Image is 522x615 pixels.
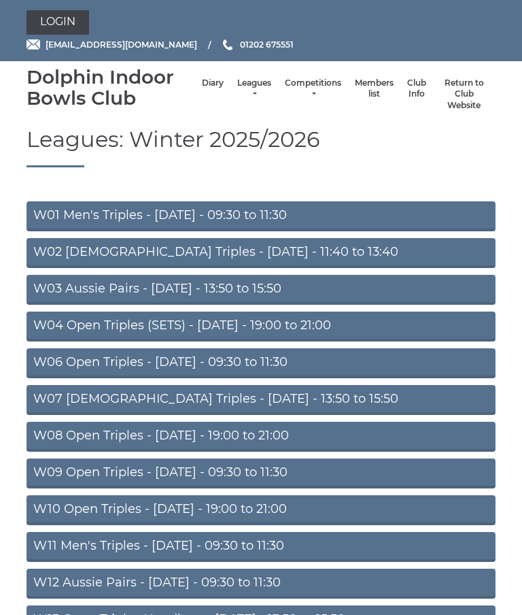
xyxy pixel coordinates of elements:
[27,127,495,167] h1: Leagues: Winter 2025/2026
[407,78,426,100] a: Club Info
[27,532,495,562] a: W11 Men's Triples - [DATE] - 09:30 to 11:30
[27,348,495,378] a: W06 Open Triples - [DATE] - 09:30 to 11:30
[27,38,197,51] a: Email [EMAIL_ADDRESS][DOMAIN_NAME]
[46,39,197,50] span: [EMAIL_ADDRESS][DOMAIN_NAME]
[27,39,40,50] img: Email
[27,10,89,35] a: Login
[221,38,294,51] a: Phone us 01202 675551
[285,78,341,100] a: Competitions
[240,39,294,50] span: 01202 675551
[237,78,271,100] a: Leagues
[27,275,495,305] a: W03 Aussie Pairs - [DATE] - 13:50 to 15:50
[440,78,489,112] a: Return to Club Website
[27,312,495,342] a: W04 Open Triples (SETS) - [DATE] - 19:00 to 21:00
[27,495,495,525] a: W10 Open Triples - [DATE] - 19:00 to 21:00
[27,238,495,268] a: W02 [DEMOGRAPHIC_DATA] Triples - [DATE] - 11:40 to 13:40
[27,459,495,488] a: W09 Open Triples - [DATE] - 09:30 to 11:30
[27,201,495,231] a: W01 Men's Triples - [DATE] - 09:30 to 11:30
[202,78,224,89] a: Diary
[27,422,495,452] a: W08 Open Triples - [DATE] - 19:00 to 21:00
[27,385,495,415] a: W07 [DEMOGRAPHIC_DATA] Triples - [DATE] - 13:50 to 15:50
[223,39,232,50] img: Phone us
[355,78,394,100] a: Members list
[27,67,195,109] div: Dolphin Indoor Bowls Club
[27,569,495,599] a: W12 Aussie Pairs - [DATE] - 09:30 to 11:30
